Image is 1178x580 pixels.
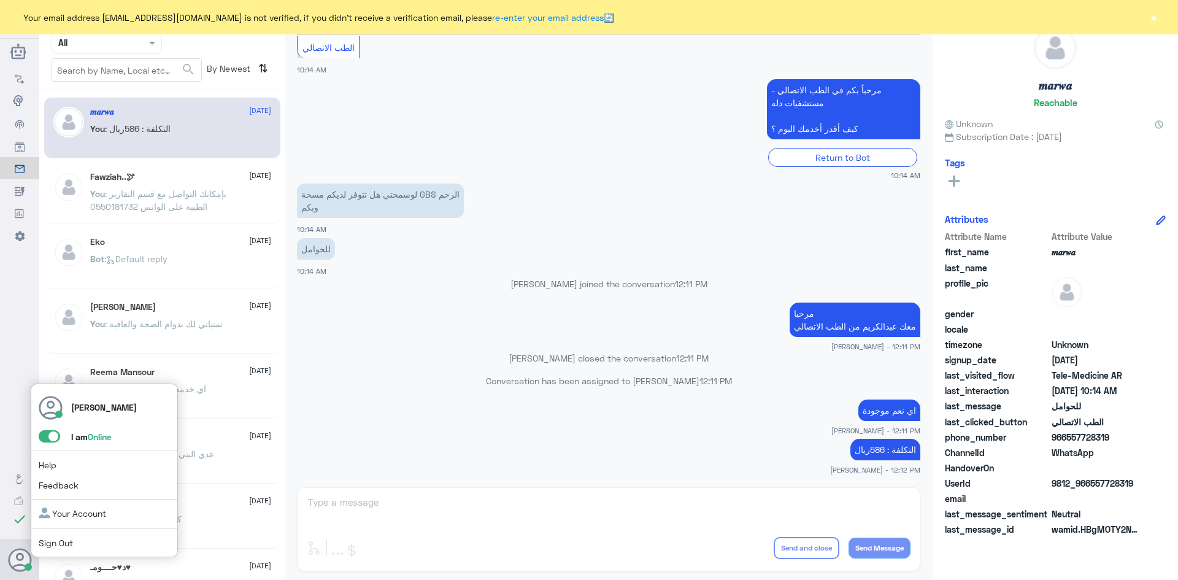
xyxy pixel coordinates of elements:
[181,60,196,80] button: search
[675,279,707,289] span: 12:11 PM
[1052,323,1141,336] span: null
[90,302,156,312] h5: Mohammed ALRASHED
[945,261,1049,274] span: last_name
[1034,27,1076,69] img: defaultAdmin.png
[1052,338,1141,351] span: Unknown
[90,367,155,377] h5: Reema Mansour
[249,495,271,506] span: [DATE]
[181,62,196,77] span: search
[945,246,1049,258] span: first_name
[53,172,84,203] img: defaultAdmin.png
[945,508,1049,520] span: last_message_sentiment
[1052,354,1141,366] span: 2025-09-02T07:13:55.844Z
[1052,369,1141,382] span: Tele-Medicine AR
[53,237,84,268] img: defaultAdmin.png
[39,460,56,470] a: Help
[831,341,920,352] span: [PERSON_NAME] - 12:11 PM
[1052,508,1141,520] span: 0
[945,431,1049,444] span: phone_number
[945,416,1049,428] span: last_clicked_button
[90,188,226,212] span: : بإمكانك التواصل مع قسم التقارير الطبية على الواتس 0550181732
[1052,384,1141,397] span: 2025-09-02T07:14:46.427Z
[945,117,993,130] span: Unknown
[492,12,604,23] a: re-enter your email address
[891,170,920,180] span: 10:14 AM
[945,157,965,168] h6: Tags
[249,105,271,116] span: [DATE]
[850,439,920,460] p: 2/9/2025, 12:12 PM
[297,238,335,260] p: 2/9/2025, 10:14 AM
[945,446,1049,459] span: ChannelId
[12,512,27,527] i: check
[249,560,271,571] span: [DATE]
[71,431,112,442] span: I am
[90,253,104,264] span: Bot
[90,237,105,247] h5: Eko
[1052,477,1141,490] span: 9812_966557728319
[297,184,464,218] p: 2/9/2025, 10:14 AM
[767,79,920,139] p: 2/9/2025, 10:14 AM
[88,431,112,442] span: Online
[1052,277,1082,307] img: defaultAdmin.png
[249,170,271,181] span: [DATE]
[1034,97,1077,108] h6: Reachable
[676,353,709,363] span: 12:11 PM
[297,66,326,74] span: 10:14 AM
[258,58,268,79] i: ⇅
[90,123,105,134] span: You
[945,338,1049,351] span: timezone
[1052,230,1141,243] span: Attribute Value
[39,538,73,548] a: Sign Out
[945,369,1049,382] span: last_visited_flow
[90,172,135,182] h5: Fawziah..🕊
[945,384,1049,397] span: last_interaction
[945,214,988,225] h6: Attributes
[945,523,1049,536] span: last_message_id
[249,365,271,376] span: [DATE]
[945,307,1049,320] span: gender
[297,267,326,275] span: 10:14 AM
[945,492,1049,505] span: email
[39,480,79,490] a: Feedback
[1052,523,1141,536] span: wamid.HBgMOTY2NTU3NzI4MzE5FQIAEhgUM0E5RTVFNEQyREI4NEEyRjZEN0MA
[53,107,84,137] img: defaultAdmin.png
[1052,400,1141,412] span: للحوامل
[945,400,1049,412] span: last_message
[774,537,839,559] button: Send and close
[71,401,137,414] p: [PERSON_NAME]
[945,477,1049,490] span: UserId
[53,302,84,333] img: defaultAdmin.png
[945,323,1049,336] span: locale
[249,235,271,246] span: [DATE]
[1052,416,1141,428] span: الطب الاتصالي
[1052,492,1141,505] span: null
[297,352,920,365] p: [PERSON_NAME] closed the conversation
[297,225,326,233] span: 10:14 AM
[39,508,106,519] a: Your Account
[945,277,1049,305] span: profile_pic
[90,562,131,573] h5: د♥حــــومـ♥
[90,319,105,329] span: You
[1052,462,1141,474] span: null
[945,130,1166,143] span: Subscription Date : [DATE]
[830,465,920,475] span: [PERSON_NAME] - 12:12 PM
[768,148,917,167] div: Return to Bot
[699,376,732,386] span: 12:11 PM
[90,107,114,117] h5: 𝒎𝒂𝒓𝒘𝒂
[302,42,355,53] span: الطب الاتصالي
[202,58,253,83] span: By Newest
[105,123,171,134] span: : التكلفة : 586ريال
[1039,79,1072,93] h5: 𝒎𝒂𝒓𝒘𝒂
[90,188,105,199] span: You
[790,303,920,337] p: 2/9/2025, 12:11 PM
[945,354,1049,366] span: signup_date
[1052,446,1141,459] span: 2
[945,230,1049,243] span: Attribute Name
[8,548,31,571] button: Avatar
[52,59,201,81] input: Search by Name, Local etc…
[104,253,167,264] span: : Default reply
[1052,307,1141,320] span: null
[858,400,920,421] p: 2/9/2025, 12:11 PM
[23,11,614,24] span: Your email address [EMAIL_ADDRESS][DOMAIN_NAME] is not verified, if you didn't receive a verifica...
[53,367,84,398] img: defaultAdmin.png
